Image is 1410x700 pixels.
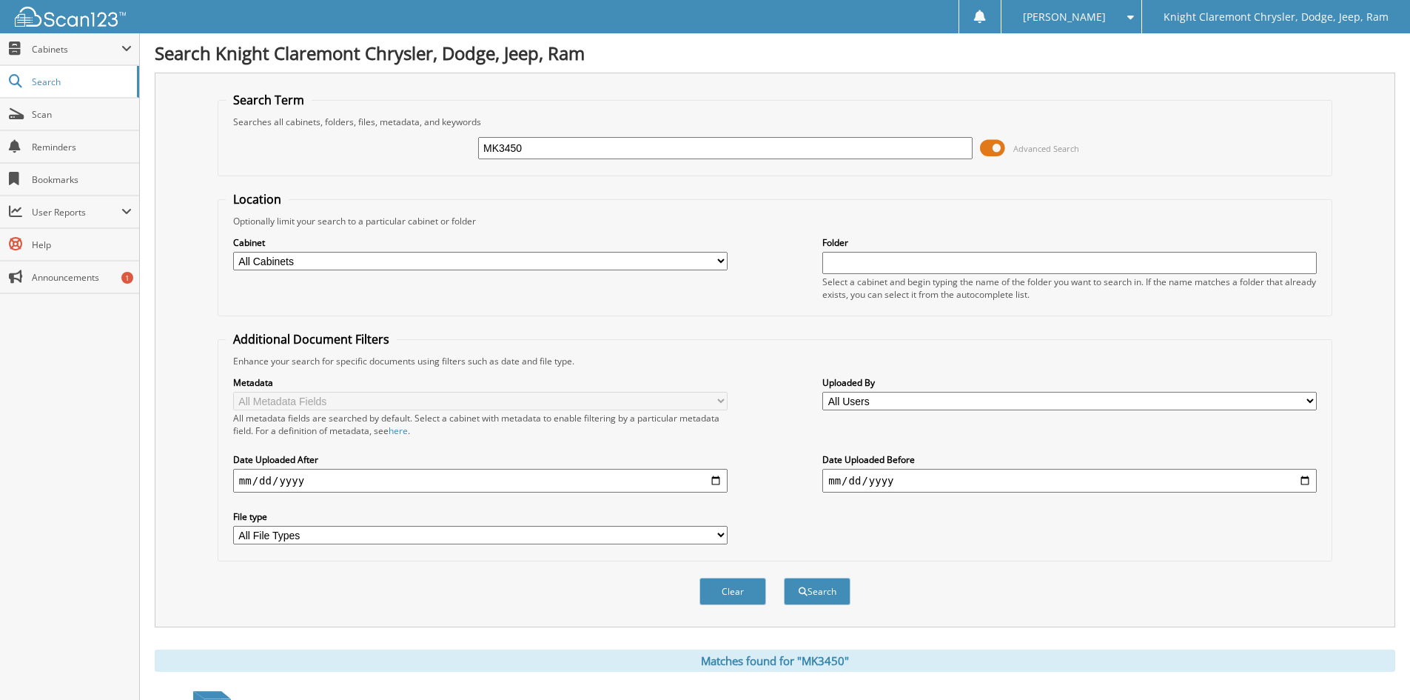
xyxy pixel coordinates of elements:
span: Advanced Search [1013,143,1079,154]
span: Bookmarks [32,173,132,186]
label: Date Uploaded Before [822,453,1317,466]
label: Cabinet [233,236,728,249]
div: Matches found for "MK3450" [155,650,1395,672]
input: end [822,469,1317,493]
span: Knight Claremont Chrysler, Dodge, Jeep, Ram [1164,13,1389,21]
input: start [233,469,728,493]
span: Reminders [32,141,132,153]
legend: Search Term [226,92,312,108]
span: Scan [32,108,132,121]
label: File type [233,510,728,523]
img: scan123-logo-white.svg [15,7,126,27]
label: Date Uploaded After [233,453,728,466]
span: User Reports [32,206,121,219]
button: Clear [699,578,766,605]
div: Select a cabinet and begin typing the name of the folder you want to search in. If the name match... [822,276,1317,301]
div: 1 [121,272,133,284]
label: Uploaded By [822,376,1317,389]
button: Search [784,578,850,605]
div: Optionally limit your search to a particular cabinet or folder [226,215,1324,227]
span: Announcements [32,271,132,284]
legend: Additional Document Filters [226,331,397,347]
label: Metadata [233,376,728,389]
span: Help [32,239,132,251]
label: Folder [822,236,1317,249]
span: Cabinets [32,43,121,56]
span: [PERSON_NAME] [1023,13,1106,21]
div: Enhance your search for specific documents using filters such as date and file type. [226,355,1324,367]
h1: Search Knight Claremont Chrysler, Dodge, Jeep, Ram [155,41,1395,65]
span: Search [32,76,130,88]
div: Searches all cabinets, folders, files, metadata, and keywords [226,116,1324,128]
a: here [389,424,408,437]
div: All metadata fields are searched by default. Select a cabinet with metadata to enable filtering b... [233,412,728,437]
legend: Location [226,191,289,207]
